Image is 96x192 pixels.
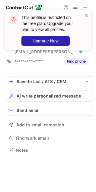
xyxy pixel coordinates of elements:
[6,105,92,116] button: Send email
[33,39,59,43] span: Upgrade Now
[17,94,81,98] span: AI write personalized message
[6,119,92,130] button: Add to email campaign
[21,14,77,33] header: This profile is restricted on the free plan. Upgrade your plan to view all profiles.
[16,147,90,153] span: Notes
[6,146,92,154] button: Notes
[6,4,42,11] img: ContactOut v5.3.10
[17,79,82,84] div: Save to List / ATS / CRM
[6,76,92,87] button: save-profile-one-click
[64,58,88,64] button: Reveal Button
[17,108,40,113] span: Send email
[16,135,90,141] span: Find work email
[21,36,70,46] button: Upgrade Now
[6,91,92,101] button: AI write personalized message
[16,122,64,127] span: Add to email campaign
[9,14,18,24] img: error
[6,134,92,142] button: Find work email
